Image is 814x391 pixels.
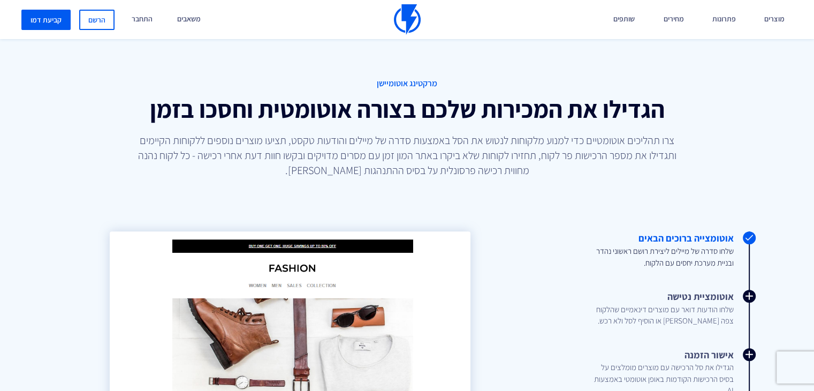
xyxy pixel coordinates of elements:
h2: הגדילו את המכירות שלכם בצורה אוטומטית וחסכו בזמן [64,95,750,122]
span: מרקטינג אוטומיישן [64,78,750,90]
span: שלחו סדרה של מיילים ליצירת רושם ראשוני נהדר ובניית מערכת יחסים עם הלקוח. [585,245,734,268]
p: צרו תהליכים אוטומטיים כדי למנוע מלקוחות לנטוש את הסל באמצעות סדרה של מיילים והודעות טקסט, תציעו מ... [133,133,681,178]
a: אוטומציית נטישה [548,290,734,327]
span: שלחו הודעות דואר עם מוצרים דינאמיים שהלקוח צפה [PERSON_NAME] או הוסיף לסל ולא רכש. [585,304,734,327]
a: קביעת דמו [21,10,71,30]
a: אוטומצייה ברוכים הבאים [548,231,734,268]
a: הרשם [79,10,115,30]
